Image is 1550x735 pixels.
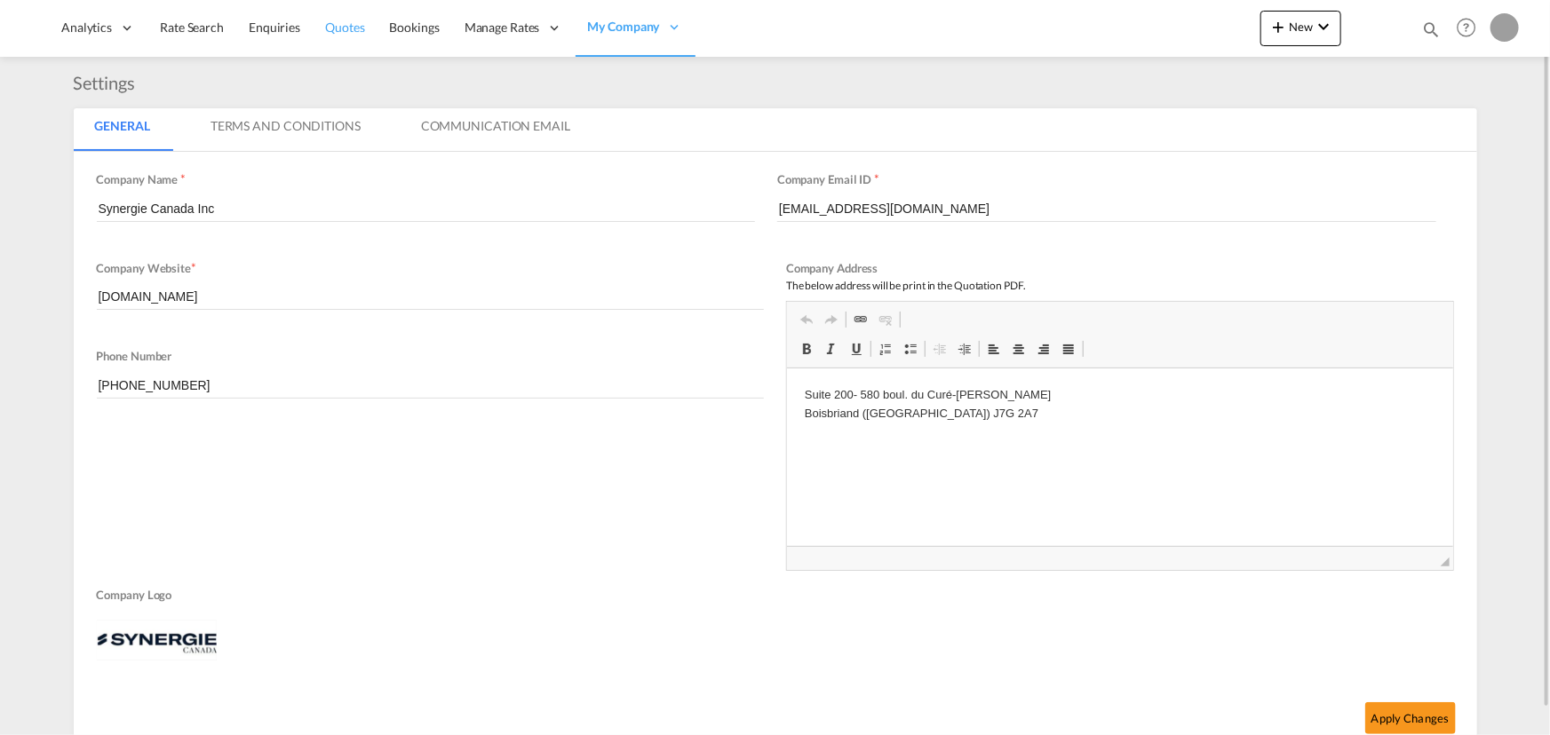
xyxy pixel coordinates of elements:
[873,308,898,331] a: Unlink
[390,20,440,35] span: Bookings
[794,337,819,360] a: Bold (Ctrl+B)
[873,337,898,360] a: Insert/Remove Numbered List
[249,20,300,35] span: Enquiries
[786,261,878,275] span: Company Address
[465,19,540,36] span: Manage Rates
[1006,337,1031,360] a: Centre
[819,308,844,331] a: Redo (Ctrl+Y)
[1313,16,1334,37] md-icon: icon-chevron-down
[819,337,844,360] a: Italic (Ctrl+I)
[777,195,1436,222] input: Enter Email ID
[777,172,871,186] span: Company Email ID
[848,308,873,331] a: Link (Ctrl+K)
[325,20,364,35] span: Quotes
[97,195,756,222] input: Enter Company name
[844,337,869,360] a: Underline (Ctrl+U)
[794,308,819,331] a: Undo (Ctrl+Z)
[74,108,171,151] md-tab-item: General
[1365,702,1456,734] button: Apply Changes
[1268,20,1334,34] span: New
[1268,16,1289,37] md-icon: icon-plus 400-fg
[1421,20,1441,46] div: icon-magnify
[74,108,609,151] md-pagination-wrapper: Use the left and right arrow keys to navigate between tabs
[588,18,660,36] span: My Company
[400,108,592,151] md-tab-item: Communication Email
[787,368,1453,546] iframe: Editor, editor2
[1260,11,1341,46] button: icon-plus 400-fgNewicon-chevron-down
[160,20,224,35] span: Rate Search
[1421,20,1441,39] md-icon: icon-magnify
[952,337,977,360] a: Increase Indent
[97,372,765,399] input: Phone Number
[898,337,923,360] a: Insert/Remove Bulleted List
[927,337,952,360] a: Decrease Indent
[97,172,179,186] span: Company Name
[1451,12,1490,44] div: Help
[97,587,1445,607] span: Company Logo
[61,19,112,36] span: Analytics
[1451,12,1482,43] span: Help
[1441,557,1450,566] span: Resize
[189,108,382,151] md-tab-item: Terms And Conditions
[1056,337,1081,360] a: Justify
[786,279,1026,292] span: The below address will be print in the Quotation PDF.
[97,283,765,310] input: Enter Company Website
[982,337,1006,360] a: Align Left
[97,349,172,363] span: Phone Number
[1031,337,1056,360] a: Align Right
[97,261,192,275] span: Company Website
[74,70,144,95] div: Settings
